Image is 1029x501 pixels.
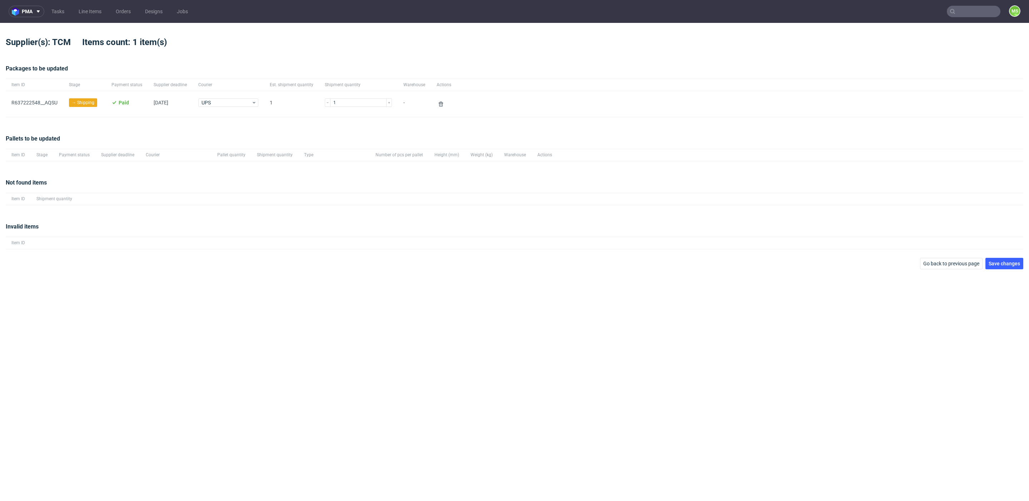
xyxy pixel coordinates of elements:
span: Actions [537,152,552,158]
span: Payment status [111,82,142,88]
span: → Shipping [72,99,94,106]
div: Not found items [6,178,1023,193]
span: Courier [198,82,258,88]
span: Warehouse [403,82,425,88]
a: Designs [141,6,167,17]
a: Jobs [173,6,192,17]
img: logo [12,8,22,16]
button: Save changes [985,258,1023,269]
span: Supplier deadline [154,82,187,88]
div: Invalid items [6,222,1023,237]
span: Payment status [59,152,90,158]
span: Supplier deadline [101,152,134,158]
span: Paid [119,100,129,105]
span: Height (mm) [434,152,459,158]
span: Shipment quantity [325,82,392,88]
span: Save changes [989,261,1020,266]
button: pma [9,6,44,17]
span: Item ID [11,82,58,88]
span: Actions [437,82,451,88]
a: Line Items [74,6,106,17]
span: Est. shipment quantity [270,82,313,88]
span: Courier [146,152,206,158]
span: Type [304,152,364,158]
span: Items count: 1 item(s) [82,37,178,47]
span: Stage [36,152,48,158]
span: Weight (kg) [471,152,493,158]
span: Shipment quantity [36,196,72,202]
button: Go back to previous page [920,258,983,269]
figcaption: MS [1010,6,1020,16]
span: UPS [202,99,252,106]
span: Warehouse [504,152,526,158]
span: Go back to previous page [923,261,979,266]
span: pma [22,9,33,14]
span: [DATE] [154,100,168,105]
a: R637222548__AQSU [11,100,58,105]
span: Supplier(s): TCM [6,37,82,47]
a: Tasks [47,6,69,17]
span: - [403,100,425,108]
span: Number of pcs per pallet [376,152,423,158]
a: Orders [111,6,135,17]
span: Stage [69,82,100,88]
span: Item ID [11,152,25,158]
div: Packages to be updated [6,64,1023,79]
div: Pallets to be updated [6,134,1023,149]
span: Item ID [11,240,25,246]
span: 1 [270,100,313,108]
span: Pallet quantity [217,152,245,158]
span: Shipment quantity [257,152,293,158]
span: Item ID [11,196,25,202]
